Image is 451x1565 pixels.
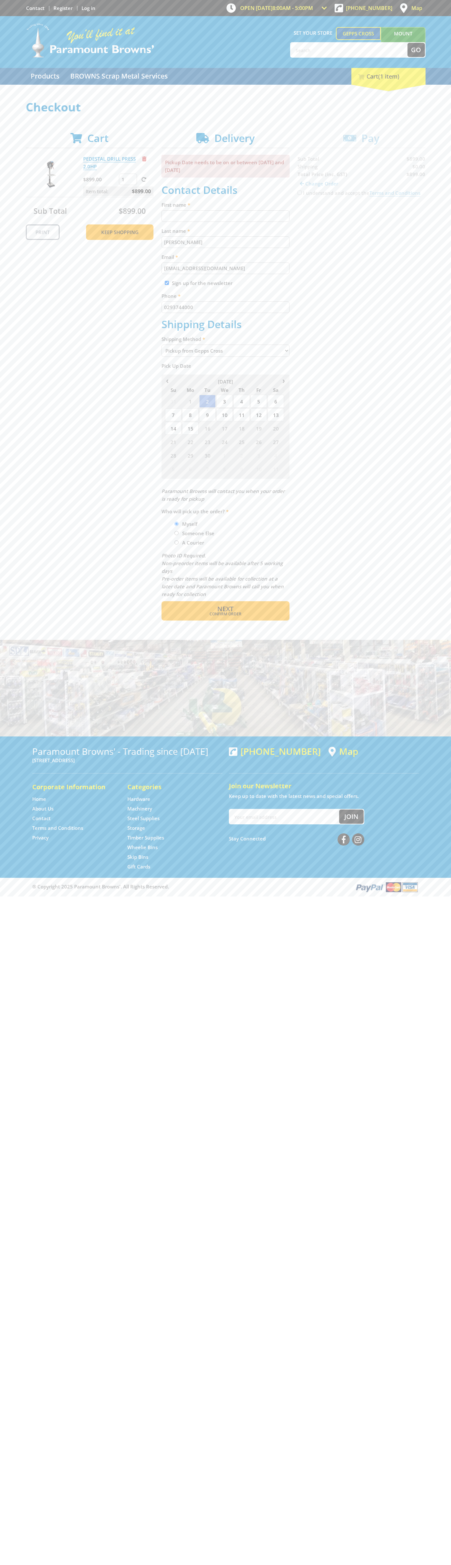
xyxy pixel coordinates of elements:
[127,863,150,870] a: Go to the Gift Cards page
[162,335,289,343] label: Shipping Method
[83,175,118,183] p: $899.00
[216,449,233,462] span: 1
[182,395,199,408] span: 1
[339,810,364,824] button: Join
[162,318,289,330] h2: Shipping Details
[336,27,381,40] a: Gepps Cross
[182,408,199,421] span: 8
[233,449,250,462] span: 2
[174,540,179,545] input: Please select who will pick up the order.
[233,408,250,421] span: 11
[162,184,289,196] h2: Contact Details
[165,408,181,421] span: 7
[127,844,158,851] a: Go to the Wheelie Bins page
[32,746,222,756] h3: Paramount Browns' - Trading since [DATE]
[381,27,426,52] a: Mount [PERSON_NAME]
[250,386,267,394] span: Fr
[182,386,199,394] span: Mo
[165,435,181,448] span: 21
[165,386,181,394] span: Su
[34,206,67,216] span: Sub Total
[26,101,426,114] h1: Checkout
[175,612,276,616] span: Confirm order
[162,253,289,261] label: Email
[127,815,160,822] a: Go to the Steel Supplies page
[180,537,206,548] label: A Courier
[268,395,284,408] span: 6
[65,68,172,85] a: Go to the BROWNS Scrap Metal Services page
[272,5,313,12] span: 8:00am - 5:00pm
[127,825,145,831] a: Go to the Storage page
[32,825,83,831] a: Go to the Terms and Conditions page
[86,224,153,240] a: Keep Shopping
[199,408,216,421] span: 9
[127,834,164,841] a: Go to the Timber Supplies page
[26,881,426,893] div: ® Copyright 2025 Paramount Browns'. All Rights Reserved.
[182,422,199,435] span: 15
[182,462,199,475] span: 6
[268,462,284,475] span: 11
[199,386,216,394] span: Tu
[182,435,199,448] span: 22
[180,518,200,529] label: Myself
[165,422,181,435] span: 14
[165,449,181,462] span: 28
[162,507,289,515] label: Who will pick up the order?
[378,72,399,80] span: (1 item)
[233,395,250,408] span: 4
[83,186,153,196] p: Item total:
[82,5,95,11] a: Log in
[291,43,407,57] input: Search
[132,186,151,196] span: $899.00
[214,131,255,145] span: Delivery
[162,210,289,222] input: Please enter your first name.
[162,601,289,621] button: Next Confirm order
[328,746,358,757] a: View a map of Gepps Cross location
[250,422,267,435] span: 19
[250,395,267,408] span: 5
[250,435,267,448] span: 26
[32,796,46,802] a: Go to the Home page
[162,301,289,313] input: Please enter your telephone number.
[250,408,267,421] span: 12
[199,395,216,408] span: 2
[26,5,44,11] a: Go to the Contact page
[229,782,419,791] h5: Join our Newsletter
[250,462,267,475] span: 10
[199,435,216,448] span: 23
[26,68,64,85] a: Go to the Products page
[217,604,233,613] span: Next
[83,156,136,170] a: PEDESTAL DRILL PRESS 2.0HP
[218,378,233,385] span: [DATE]
[162,345,289,357] select: Please select a shipping method.
[32,805,54,812] a: Go to the About Us page
[268,435,284,448] span: 27
[174,531,179,535] input: Please select who will pick up the order.
[233,386,250,394] span: Th
[26,224,60,240] a: Print
[240,5,313,12] span: OPEN [DATE]
[216,462,233,475] span: 8
[268,449,284,462] span: 4
[199,449,216,462] span: 30
[229,792,419,800] p: Keep up to date with the latest news and special offers.
[162,262,289,274] input: Please enter your email address.
[32,834,49,841] a: Go to the Privacy page
[54,5,73,11] a: Go to the registration page
[268,386,284,394] span: Sa
[172,280,232,286] label: Sign up for the newsletter
[216,408,233,421] span: 10
[233,435,250,448] span: 25
[119,206,146,216] span: $899.00
[180,528,217,539] label: Someone Else
[216,422,233,435] span: 17
[290,27,336,39] span: Set your store
[233,422,250,435] span: 18
[216,386,233,394] span: We
[162,236,289,248] input: Please enter your last name.
[229,831,364,846] div: Stay Connected
[162,155,289,177] p: Pickup Date needs to be on or between [DATE] and [DATE]
[229,746,321,756] div: [PHONE_NUMBER]
[87,131,109,145] span: Cart
[216,435,233,448] span: 24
